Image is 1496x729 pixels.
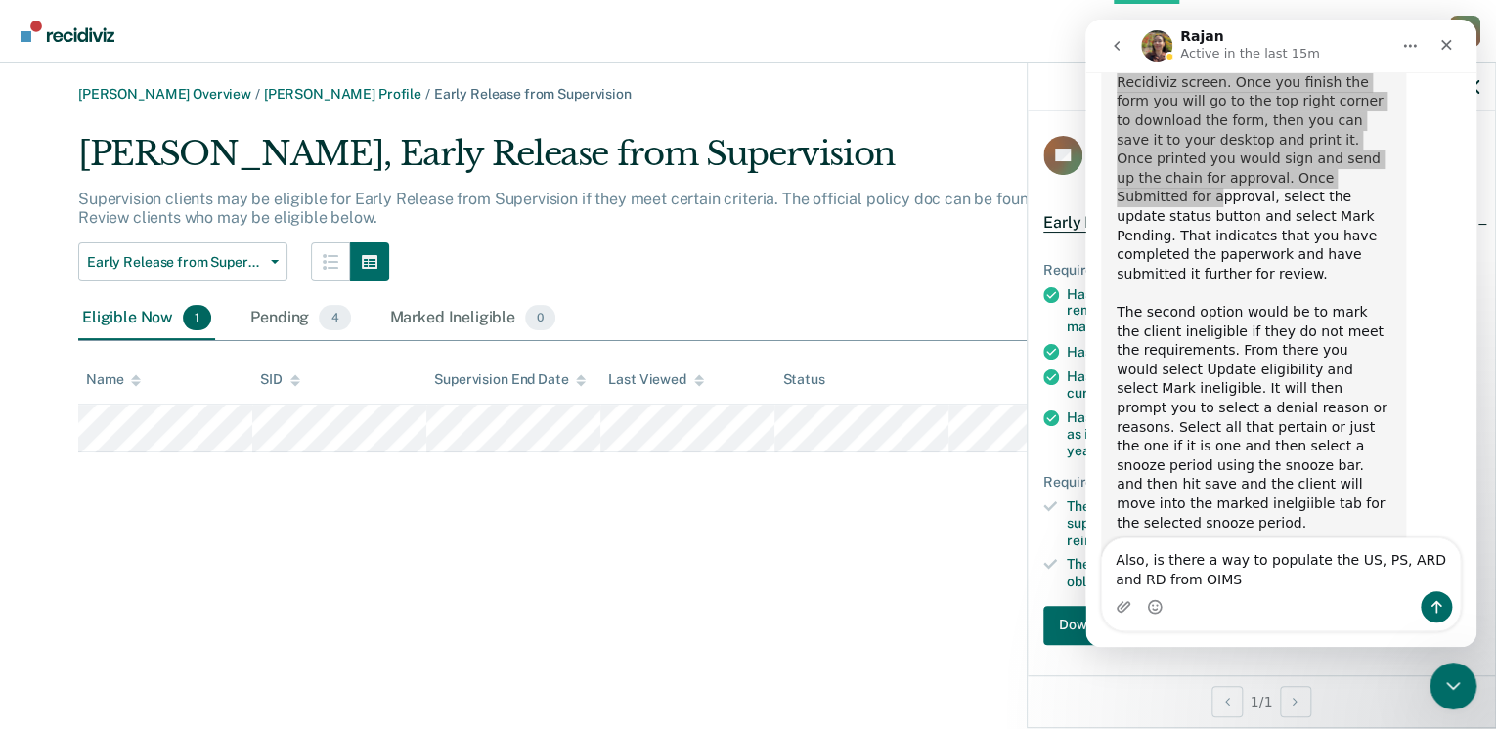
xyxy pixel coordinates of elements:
[78,134,1201,190] div: [PERSON_NAME], Early Release from Supervision
[1028,675,1495,727] div: 1 / 1
[319,305,350,330] span: 4
[21,21,114,42] img: Recidiviz
[30,579,46,595] button: Upload attachment
[1043,474,1479,491] div: Requirements to check
[246,297,354,340] div: Pending
[78,86,251,102] a: [PERSON_NAME] Overview
[264,86,421,102] a: [PERSON_NAME] Profile
[1067,409,1479,458] div: Has not committed any violation of rules or conditions of release, as indicated on the release ce...
[1043,262,1479,279] div: Requirements validated by OIMS data
[1449,16,1480,47] div: J M
[525,305,555,330] span: 0
[434,86,632,102] span: Early Release from Supervision
[62,579,77,595] button: Emoji picker
[608,371,703,388] div: Last Viewed
[1067,368,1479,402] div: Has had no warrant issued during the previous two years of the current parole supervision
[260,371,300,388] div: SID
[1449,16,1480,47] button: Profile dropdown button
[434,371,586,388] div: Supervision End Date
[87,254,263,271] span: Early Release from Supervision
[86,371,141,388] div: Name
[1280,686,1311,717] button: Next Opportunity
[1211,686,1243,717] button: Previous Opportunity
[1043,213,1266,233] span: Early Release from Supervision
[17,519,374,572] textarea: Message…
[1043,606,1180,645] a: Navigate to form link
[78,297,215,340] div: Eligible Now
[1067,556,1479,589] div: The client has maintained compliance with all restitution obligations for the preceding two
[1067,286,1479,335] div: Has been under supervision for at least one half of the time that remained on their sentence when...
[1043,606,1172,645] button: Download Form
[782,371,824,388] div: Status
[1430,663,1476,709] iframe: Intercom live chat
[1067,498,1479,548] div: The client has demonstrated a good faith effort to comply with supervision, crime victim fees and...
[386,297,560,340] div: Marked Ineligible
[421,86,434,102] span: /
[1067,343,1479,361] div: Has satisfactorily completed three years on Low
[1028,192,1495,254] div: Early Release from SupervisionEligible
[78,190,1189,227] p: Supervision clients may be eligible for Early Release from Supervision if they meet certain crite...
[251,86,264,102] span: /
[335,572,367,603] button: Send a message…
[1085,20,1476,647] iframe: Intercom live chat
[183,305,211,330] span: 1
